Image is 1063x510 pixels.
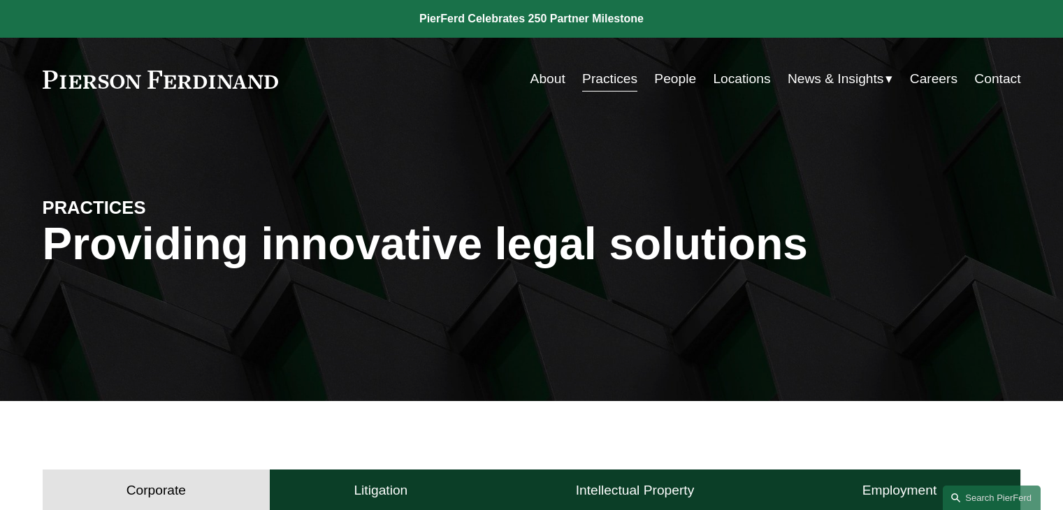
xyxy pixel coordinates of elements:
h1: Providing innovative legal solutions [43,219,1021,270]
h4: PRACTICES [43,196,287,219]
span: News & Insights [788,67,884,92]
a: Contact [974,66,1020,92]
h4: Employment [862,482,937,499]
a: Locations [713,66,770,92]
a: Careers [910,66,957,92]
h4: Corporate [126,482,186,499]
a: Search this site [943,486,1041,510]
a: Practices [582,66,637,92]
h4: Intellectual Property [576,482,695,499]
a: People [654,66,696,92]
h4: Litigation [354,482,407,499]
a: folder dropdown [788,66,893,92]
a: About [530,66,565,92]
